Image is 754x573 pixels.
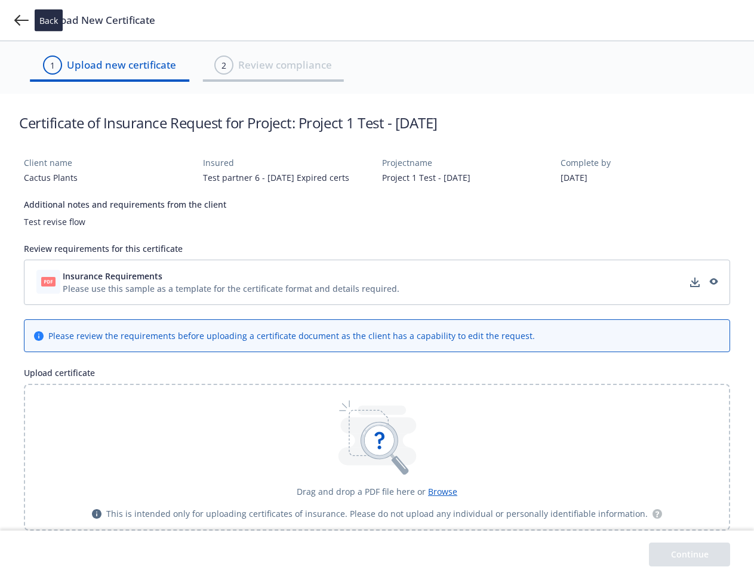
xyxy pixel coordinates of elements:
div: 2 [221,59,226,72]
div: Insurance RequirementsPlease use this sample as a template for the certificate format and details... [24,260,730,305]
div: Insured [203,156,373,169]
span: This is intended only for uploading certificates of insurance. Please do not upload any individua... [106,507,648,520]
span: Review compliance [238,57,332,73]
div: Cactus Plants [24,171,193,184]
div: Drag and drop a PDF file here or [297,485,457,498]
div: Project 1 Test - [DATE] [382,171,552,184]
span: Upload New Certificate [43,13,155,27]
div: Upload certificate [24,366,730,379]
span: Browse [428,486,457,497]
div: Additional notes and requirements from the client [24,198,730,211]
span: Back [39,14,58,27]
a: download [688,275,702,289]
div: 1 [50,59,55,72]
h1: Certificate of Insurance Request for Project: Project 1 Test - [DATE] [19,113,438,133]
div: Please use this sample as a template for the certificate format and details required. [63,282,399,295]
div: Test partner 6 - [DATE] Expired certs [203,171,373,184]
div: Complete by [561,156,730,169]
span: Insurance Requirements [63,270,162,282]
button: Insurance Requirements [63,270,399,282]
div: Review requirements for this certificate [24,242,730,255]
div: Please review the requirements before uploading a certificate document as the client has a capabi... [48,329,535,342]
div: Drag and drop a PDF file here or BrowseThis is intended only for uploading certificates of insura... [24,384,730,531]
div: Client name [24,156,193,169]
span: Upload new certificate [67,57,176,73]
a: preview [706,275,720,289]
div: Project name [382,156,552,169]
div: [DATE] [561,171,730,184]
div: Test revise flow [24,215,730,228]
